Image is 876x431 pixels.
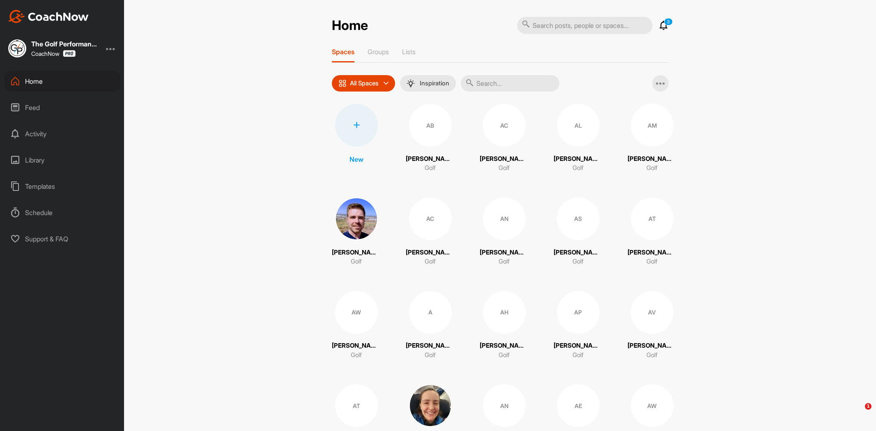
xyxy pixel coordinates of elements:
[483,104,526,147] div: AC
[483,197,526,240] div: AN
[646,257,658,266] p: Golf
[557,197,600,240] div: AS
[406,197,455,266] a: AC[PERSON_NAME]Golf
[499,257,510,266] p: Golf
[5,202,120,223] div: Schedule
[409,291,452,334] div: A
[338,79,347,87] img: icon
[407,79,415,87] img: menuIcon
[332,248,381,257] p: [PERSON_NAME]
[557,384,600,427] div: AE
[335,291,378,334] div: AW
[332,48,354,56] p: Spaces
[646,163,658,173] p: Golf
[402,48,416,56] p: Lists
[573,351,584,360] p: Golf
[406,341,455,351] p: [PERSON_NAME]
[5,124,120,144] div: Activity
[499,351,510,360] p: Golf
[554,154,603,164] p: [PERSON_NAME]
[865,403,871,410] span: 1
[332,18,368,34] h2: Home
[368,48,389,56] p: Groups
[332,291,381,360] a: AW[PERSON_NAME]Golf
[631,291,674,334] div: AV
[409,197,452,240] div: AC
[332,197,381,266] a: [PERSON_NAME]Golf
[31,50,76,57] div: CoachNow
[5,71,120,92] div: Home
[409,104,452,147] div: AB
[420,80,449,87] p: Inspiration
[461,75,559,92] input: Search...
[557,291,600,334] div: AP
[332,341,381,351] p: [PERSON_NAME]
[554,197,603,266] a: AS[PERSON_NAME]Golf
[646,351,658,360] p: Golf
[350,80,379,87] p: All Spaces
[349,154,363,164] p: New
[480,291,529,360] a: AH[PERSON_NAME]Golf
[351,257,362,266] p: Golf
[483,291,526,334] div: AH
[628,248,677,257] p: [PERSON_NAME]
[628,291,677,360] a: AV[PERSON_NAME]Golf
[31,41,97,47] div: The Golf Performance Project
[409,384,452,427] img: square_d1d94f1b98d9c7c94ab09730936b1277.jpg
[517,17,653,34] input: Search posts, people or spaces...
[628,197,677,266] a: AT[PERSON_NAME]Golf
[554,291,603,360] a: AP[PERSON_NAME]Golf
[554,341,603,351] p: [PERSON_NAME]
[499,163,510,173] p: Golf
[5,97,120,118] div: Feed
[628,104,677,173] a: AM[PERSON_NAME]Golf
[5,229,120,249] div: Support & FAQ
[554,248,603,257] p: [PERSON_NAME]
[631,197,674,240] div: AT
[406,248,455,257] p: [PERSON_NAME]
[480,197,529,266] a: AN[PERSON_NAME]Golf
[406,104,455,173] a: AB[PERSON_NAME]Golf
[557,104,600,147] div: AL
[480,341,529,351] p: [PERSON_NAME]
[425,163,436,173] p: Golf
[480,104,529,173] a: AC[PERSON_NAME]Golf
[8,10,89,23] img: CoachNow
[628,341,677,351] p: [PERSON_NAME]
[8,39,26,57] img: square_963f86a57569fd3ffedad7830a500edd.jpg
[335,197,378,240] img: square_cccfa4235dbecb89c8426aab9c4c2d4d.jpg
[406,154,455,164] p: [PERSON_NAME]
[483,384,526,427] div: AN
[5,150,120,170] div: Library
[335,384,378,427] div: AT
[554,104,603,173] a: AL[PERSON_NAME]Golf
[480,248,529,257] p: [PERSON_NAME]
[628,154,677,164] p: [PERSON_NAME]
[406,291,455,360] a: A[PERSON_NAME]Golf
[573,163,584,173] p: Golf
[573,257,584,266] p: Golf
[631,384,674,427] div: AW
[848,403,868,423] iframe: Intercom live chat
[631,104,674,147] div: AM
[425,351,436,360] p: Golf
[664,18,673,25] p: 3
[5,176,120,197] div: Templates
[480,154,529,164] p: [PERSON_NAME]
[351,351,362,360] p: Golf
[63,50,76,57] img: CoachNow Pro
[425,257,436,266] p: Golf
